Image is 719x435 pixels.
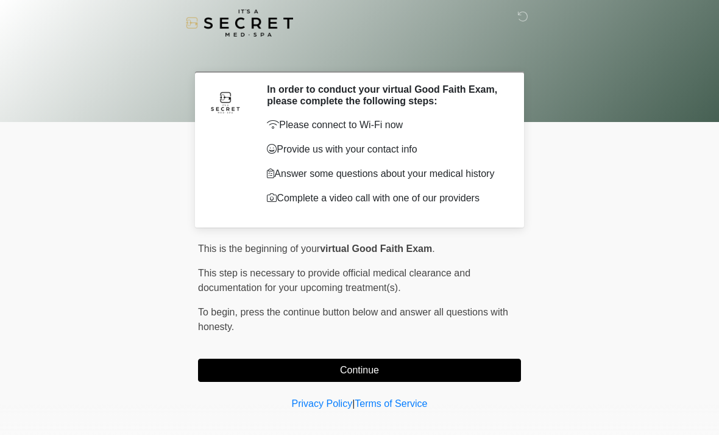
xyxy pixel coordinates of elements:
a: | [352,398,355,409]
h1: ‎ ‎ [189,44,530,67]
button: Continue [198,359,521,382]
span: . [432,243,434,254]
a: Privacy Policy [292,398,353,409]
span: press the continue button below and answer all questions with honesty. [198,307,508,332]
p: Complete a video call with one of our providers [267,191,503,206]
h2: In order to conduct your virtual Good Faith Exam, please complete the following steps: [267,84,503,107]
img: It's A Secret Med Spa Logo [186,9,293,37]
strong: virtual Good Faith Exam [320,243,432,254]
p: Please connect to Wi-Fi now [267,118,503,132]
span: To begin, [198,307,240,317]
span: This step is necessary to provide official medical clearance and documentation for your upcoming ... [198,268,470,293]
span: This is the beginning of your [198,243,320,254]
img: Agent Avatar [207,84,244,120]
a: Terms of Service [355,398,427,409]
p: Provide us with your contact info [267,142,503,157]
p: Answer some questions about your medical history [267,167,503,181]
